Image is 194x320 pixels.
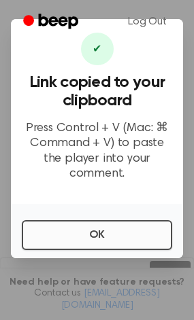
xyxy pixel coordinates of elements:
[14,9,91,35] a: Beep
[22,121,172,182] p: Press Control + V (Mac: ⌘ Command + V) to paste the player into your comment.
[22,220,172,250] button: OK
[22,73,172,110] h3: Link copied to your clipboard
[81,33,114,65] div: ✔
[114,5,180,38] a: Log Out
